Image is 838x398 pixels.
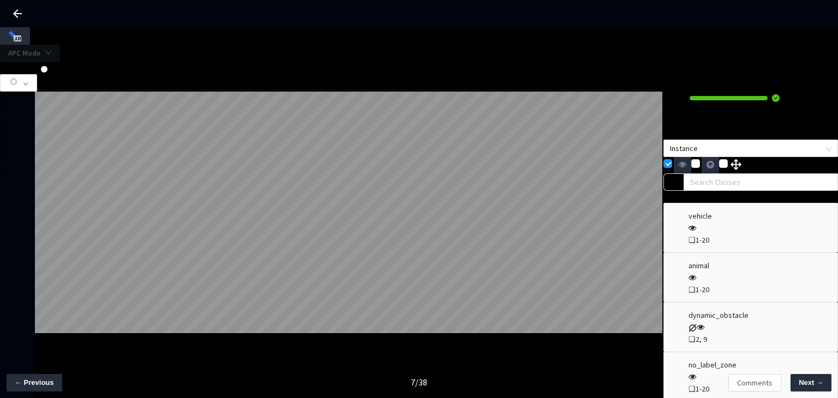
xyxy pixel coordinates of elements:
div: animal [689,260,829,272]
span: Instance [670,140,831,156]
input: Search Classes [684,173,838,191]
span: search [670,178,678,185]
img: svg+xml;base64,PHN2ZyB3aWR0aD0iMzIiIGhlaWdodD0iMzIiIHZpZXdCb3g9IjAgMCAzMiAzMiIgZmlsbD0ibm9uZSIgeG... [702,156,719,173]
div: ❏ 2, 9 [689,333,829,345]
div: % [663,92,675,104]
span: check-circle [772,94,780,102]
img: svg+xml;base64,PHN2ZyB3aWR0aD0iMzIiIGhlaWdodD0iMzIiIHZpZXdCb3g9IjAgMCAzMiAzMiIgZmlsbD0ibm9uZSIgeG... [674,156,691,173]
span: Comments [737,377,773,389]
div: 7 / 38 [411,376,427,389]
div: No Selection [663,116,705,128]
span: Next → [799,377,823,388]
div: Class: [663,104,705,128]
div: vehicle [689,210,829,222]
div: Classes without instances [663,191,838,203]
div: ❏ 1-20 [689,234,829,246]
div: no_label_zone [689,359,829,371]
div: RGB : [663,128,705,140]
b: 100 [663,93,678,102]
img: svg+xml;base64,PHN2ZyB3aWR0aD0iMjQiIGhlaWdodD0iMjUiIHZpZXdCb3g9IjAgMCAyNCAyNSIgZmlsbD0ibm9uZSIgeG... [729,158,743,171]
img: svg+xml;base64,PHN2ZyB3aWR0aD0iMTUiIGhlaWdodD0iMTUiIHZpZXdCb3g9IjAgMCAxNSAxNSIgZmlsbD0ibm9uZSIgeG... [689,324,697,332]
button: Comments [728,374,781,391]
div: ❏ 1-20 [689,284,829,296]
div: dynamic_obstacle [689,309,829,321]
button: Next → [791,374,831,391]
